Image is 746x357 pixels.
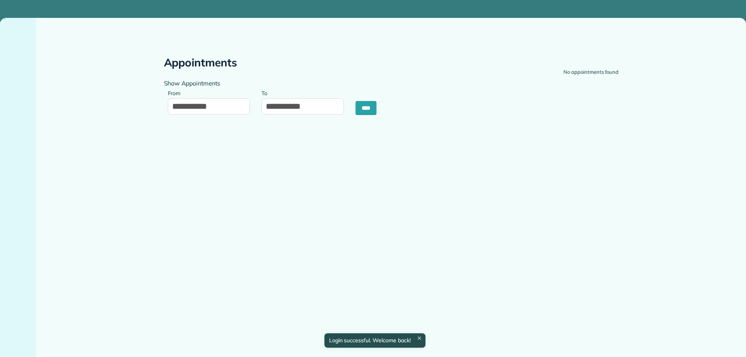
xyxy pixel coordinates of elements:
[324,333,425,348] div: Login successful. Welcome back!
[261,85,271,100] label: To
[168,85,185,100] label: From
[164,57,237,69] h2: Appointments
[563,68,618,76] div: No appointments found
[164,80,385,87] h4: Show Appointments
